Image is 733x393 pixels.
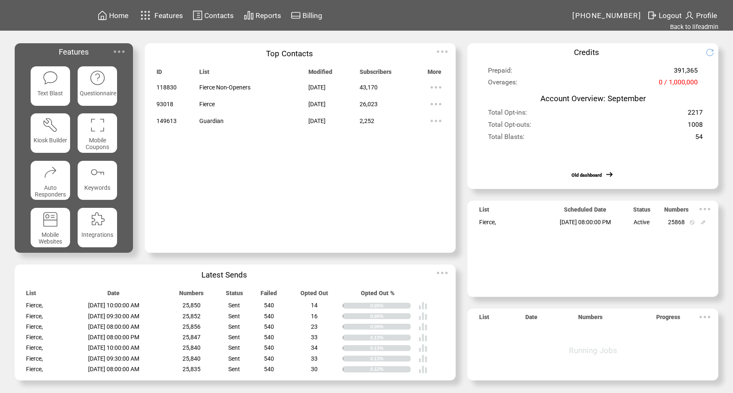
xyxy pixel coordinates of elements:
img: profile.svg [684,10,694,21]
span: 540 [264,313,274,320]
span: Keywords [84,184,110,191]
div: 0.13% [370,345,411,351]
span: Fierce [199,101,215,107]
span: 25,835 [183,366,201,372]
span: [DATE] 08:00:00 AM [88,366,139,372]
span: More [428,68,441,79]
span: Guardian [199,118,224,124]
span: Fierce, [26,366,43,372]
span: 25,847 [183,334,201,341]
a: Reports [243,9,282,22]
img: keywords.svg [89,164,105,180]
span: 0 / 1,000,000 [659,78,698,90]
a: Auto Responders [31,161,70,200]
a: Profile [683,9,718,22]
span: Fierce, [26,334,43,341]
span: Features [59,47,89,57]
span: 14 [311,302,318,309]
span: List [26,290,36,301]
span: Modified [308,68,332,79]
span: Progress [656,314,680,325]
span: Fierce, [26,344,43,351]
span: [DATE] 10:00:00 AM [88,344,139,351]
span: Kiosk Builder [34,137,67,144]
span: Latest Sends [201,270,247,280]
span: 33 [311,334,318,341]
span: Fierce, [26,302,43,309]
span: [DATE] [308,84,326,91]
span: 540 [264,323,274,330]
img: poll%20-%20white.svg [418,312,428,321]
img: ellypsis.svg [428,79,444,96]
span: Total Opt-outs: [488,121,531,133]
img: integrations.svg [89,211,105,227]
a: Home [96,9,130,22]
span: Opted Out [300,290,328,301]
span: 1008 [688,121,703,133]
span: Contacts [204,11,234,20]
span: Mobile Websites [39,231,62,245]
span: 2217 [688,108,703,121]
img: ellypsis.svg [428,113,444,129]
img: features.svg [138,8,153,22]
img: creidtcard.svg [291,10,301,21]
a: Mobile Websites [31,208,70,247]
span: [DATE] 10:00:00 AM [88,302,139,309]
a: Keywords [78,161,117,200]
a: Integrations [78,208,117,247]
a: Features [137,7,184,24]
img: refresh.png [706,48,721,57]
img: home.svg [97,10,107,21]
span: [DATE] 08:00:00 PM [88,334,139,341]
img: ellypsis.svg [434,265,451,281]
span: Sent [228,313,240,320]
span: 540 [264,302,274,309]
span: Total Opt-ins: [488,108,527,121]
div: 0.05% [370,303,411,309]
img: poll%20-%20white.svg [418,322,428,331]
span: 149613 [157,118,177,124]
span: 25,840 [183,344,201,351]
span: 30 [311,366,318,372]
span: Text Blast [37,90,63,97]
img: ellypsis.svg [428,96,444,113]
span: [DATE] [308,101,326,107]
div: 0.06% [370,313,411,319]
span: Integrations [81,231,113,238]
a: Mobile Coupons [78,113,117,153]
img: ellypsis.svg [696,309,713,325]
span: Sent [228,302,240,309]
span: 23 [311,323,318,330]
div: 0.13% [370,356,411,362]
span: Mobile Coupons [86,137,109,150]
span: 25,852 [183,313,201,320]
img: poll%20-%20white.svg [418,354,428,363]
span: List [199,68,209,79]
img: contacts.svg [193,10,203,21]
span: List [479,314,489,325]
a: Old dashboard [571,173,602,178]
span: 33 [311,355,318,362]
span: Total Blasts: [488,133,524,145]
a: Logout [646,9,683,22]
img: chart.svg [244,10,254,21]
span: Fierce, [26,355,43,362]
img: poll%20-%20white.svg [418,301,428,310]
img: questionnaire.svg [89,70,105,86]
span: Sent [228,323,240,330]
span: 118830 [157,84,177,91]
img: text-blast.svg [42,70,58,86]
span: 26,023 [360,101,378,107]
span: Numbers [578,314,603,325]
span: 25868 [668,219,685,225]
img: tool%201.svg [42,117,58,133]
span: [DATE] [308,118,326,124]
div: 0.12% [370,366,411,372]
span: Questionnaire [80,90,116,97]
img: ellypsis.svg [434,43,451,60]
img: mobile-websites.svg [42,211,58,227]
span: 2,252 [360,118,374,124]
img: notallowed.svg [690,220,694,225]
span: Home [109,11,128,20]
span: Overages: [488,78,517,90]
